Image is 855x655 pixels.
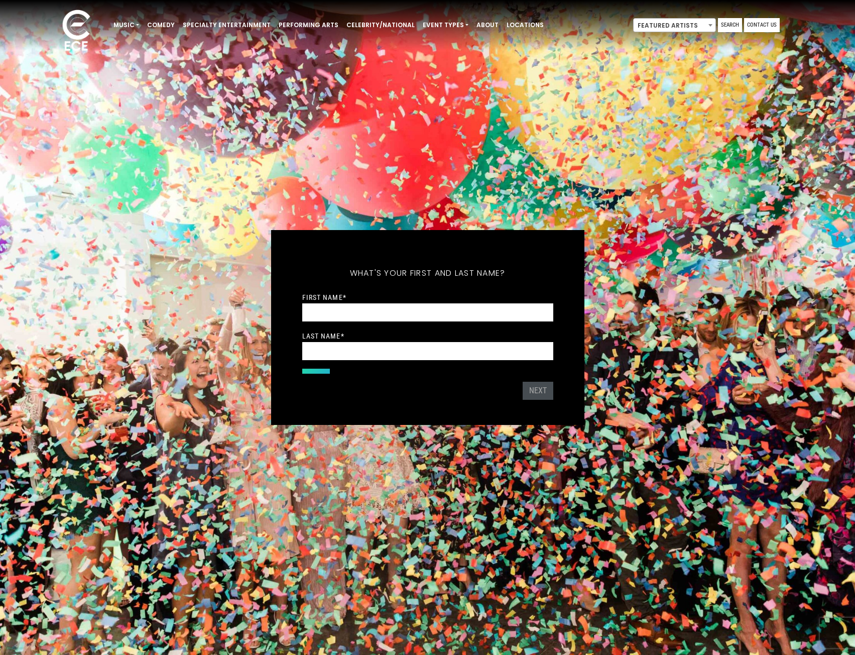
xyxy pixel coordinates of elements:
a: About [472,17,503,34]
label: Last Name [302,332,344,341]
a: Event Types [419,17,472,34]
a: Music [109,17,143,34]
span: Featured Artists [633,18,716,32]
a: Locations [503,17,548,34]
span: Featured Artists [634,19,715,33]
img: ece_new_logo_whitev2-1.png [51,7,101,56]
a: Comedy [143,17,179,34]
a: Celebrity/National [342,17,419,34]
h5: What's your first and last name? [302,255,553,291]
label: First Name [302,293,346,302]
a: Performing Arts [275,17,342,34]
a: Search [718,18,742,32]
a: Specialty Entertainment [179,17,275,34]
a: Contact Us [744,18,780,32]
